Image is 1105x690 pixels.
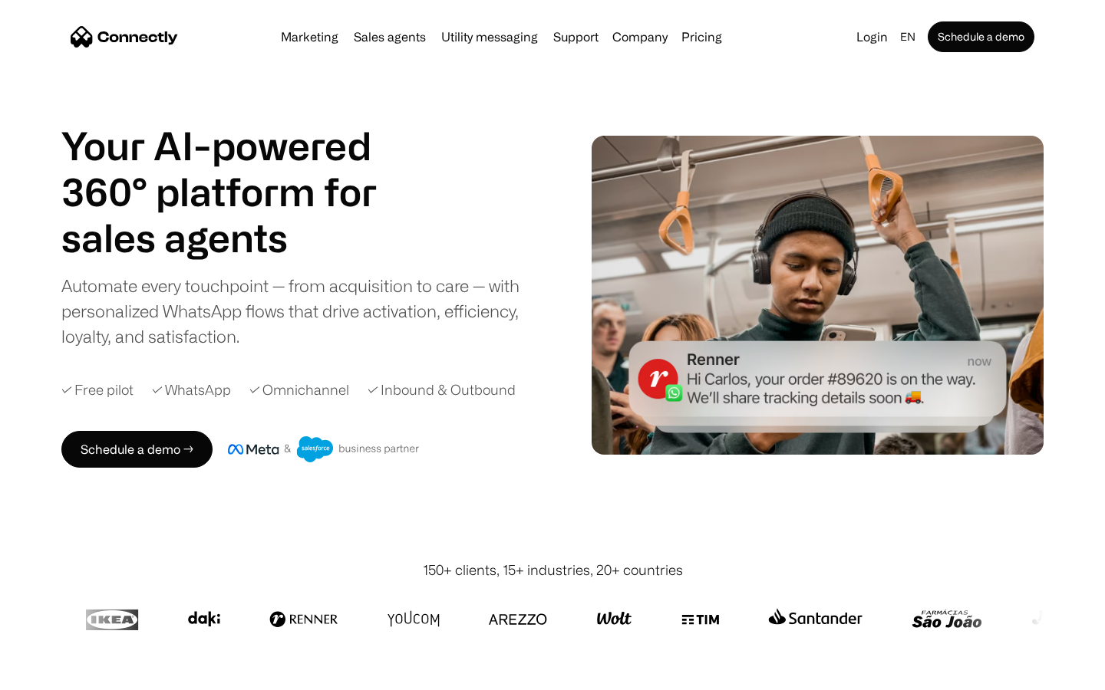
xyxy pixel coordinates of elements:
[15,662,92,685] aside: Language selected: English
[547,31,605,43] a: Support
[348,31,432,43] a: Sales agents
[61,431,213,468] a: Schedule a demo →
[850,26,894,48] a: Login
[31,663,92,685] ul: Language list
[900,26,915,48] div: en
[675,31,728,43] a: Pricing
[275,31,345,43] a: Marketing
[249,379,349,400] div: ✓ Omnichannel
[61,215,414,261] h1: sales agents
[61,379,134,400] div: ✓ Free pilot
[152,379,231,400] div: ✓ WhatsApp
[61,123,414,215] h1: Your AI-powered 360° platform for
[61,273,545,349] div: Automate every touchpoint — from acquisition to care — with personalized WhatsApp flows that driv...
[435,31,544,43] a: Utility messaging
[368,379,516,400] div: ✓ Inbound & Outbound
[928,21,1034,52] a: Schedule a demo
[423,560,683,580] div: 150+ clients, 15+ industries, 20+ countries
[612,26,668,48] div: Company
[228,436,420,462] img: Meta and Salesforce business partner badge.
